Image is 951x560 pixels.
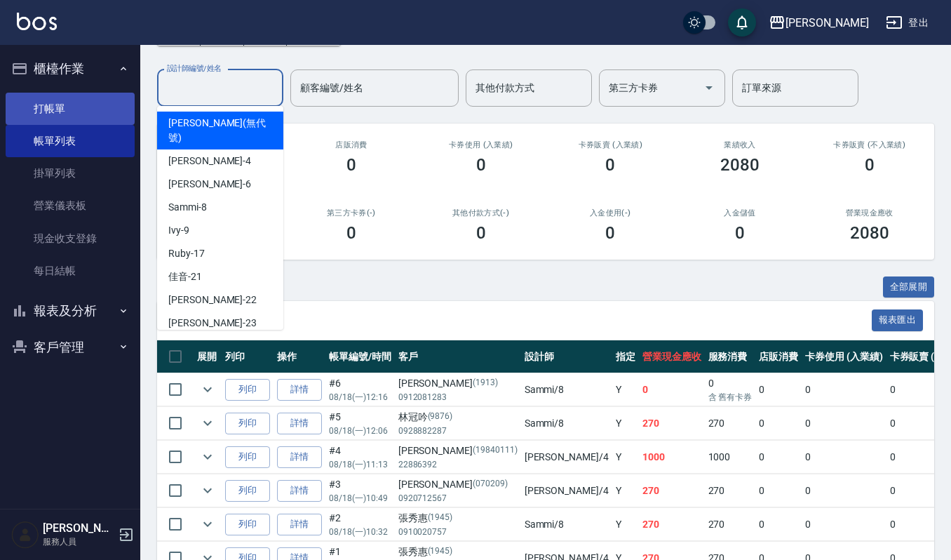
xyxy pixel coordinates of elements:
td: 0 [802,441,886,474]
td: #5 [325,407,395,440]
h3: 2080 [720,155,760,175]
td: 0 [755,407,802,440]
span: [PERSON_NAME] -22 [168,293,257,307]
th: 營業現金應收 [639,340,705,373]
td: 0 [705,373,756,406]
td: 1000 [705,441,756,474]
td: 270 [639,407,705,440]
td: 0 [802,373,886,406]
span: [PERSON_NAME] -6 [168,177,251,192]
h3: 0 [346,155,356,175]
h2: 卡券販賣 (不入業績) [821,140,917,149]
div: [PERSON_NAME] [785,14,869,32]
td: 270 [705,407,756,440]
td: 0 [755,508,802,541]
div: [PERSON_NAME] [398,444,518,458]
td: #6 [325,373,395,406]
p: (1945) [428,545,453,559]
button: 列印 [225,514,270,535]
p: (9876) [428,410,453,425]
button: save [728,8,756,36]
h2: 卡券使用 (入業績) [433,140,529,149]
h2: 業績收入 [692,140,788,149]
p: 08/18 (一) 12:06 [329,425,391,437]
td: 0 [802,407,886,440]
span: [PERSON_NAME] (無代號) [168,116,272,145]
button: 全部展開 [883,276,935,298]
div: [PERSON_NAME] [398,376,518,391]
td: [PERSON_NAME] /4 [521,441,612,474]
td: 0 [755,373,802,406]
h2: 入金使用(-) [562,208,659,218]
td: #4 [325,441,395,474]
h2: 入金儲值 [692,208,788,218]
a: 報表匯出 [872,313,924,326]
th: 展開 [194,340,222,373]
p: 含 舊有卡券 [708,391,753,404]
span: [PERSON_NAME] -4 [168,154,251,168]
td: 0 [802,508,886,541]
td: 270 [639,474,705,507]
a: 詳情 [277,514,322,535]
th: 帳單編號/時間 [325,340,395,373]
th: 卡券使用 (入業績) [802,340,886,373]
th: 店販消費 [755,340,802,373]
h3: 0 [476,223,486,243]
td: Y [612,407,639,440]
button: Open [698,76,720,99]
td: [PERSON_NAME] /4 [521,474,612,507]
td: Sammi /8 [521,407,612,440]
button: expand row [197,413,218,434]
button: 報表匯出 [872,309,924,331]
a: 帳單列表 [6,125,135,157]
th: 客戶 [395,340,521,373]
p: 0928882287 [398,425,518,437]
a: 現金收支登錄 [6,222,135,255]
h3: 0 [346,223,356,243]
th: 設計師 [521,340,612,373]
img: Person [11,521,39,549]
button: 報表及分析 [6,293,135,329]
p: (19840111) [473,444,518,458]
span: Sammi -8 [168,200,207,215]
button: 列印 [225,413,270,434]
td: Y [612,373,639,406]
button: 櫃檯作業 [6,51,135,87]
button: 列印 [225,480,270,502]
p: 0910020757 [398,526,518,538]
td: 0 [755,441,802,474]
p: 22886392 [398,458,518,471]
div: 張秀惠 [398,545,518,559]
h2: 卡券販賣 (入業績) [562,140,659,149]
td: 270 [705,474,756,507]
td: 270 [639,508,705,541]
p: 08/18 (一) 10:32 [329,526,391,538]
span: 佳音 -21 [168,269,202,284]
button: expand row [197,446,218,467]
a: 詳情 [277,480,322,502]
a: 掛單列表 [6,157,135,189]
td: #3 [325,474,395,507]
span: 訂單列表 [174,314,872,328]
th: 列印 [222,340,274,373]
p: 08/18 (一) 12:16 [329,391,391,404]
td: Sammi /8 [521,373,612,406]
label: 設計師編號/姓名 [167,63,222,74]
td: Sammi /8 [521,508,612,541]
a: 詳情 [277,413,322,434]
span: Ivy -9 [168,223,189,238]
button: 客戶管理 [6,329,135,366]
button: 登出 [880,10,934,36]
span: Ruby -17 [168,246,205,261]
a: 營業儀表板 [6,189,135,222]
button: expand row [197,480,218,501]
div: 張秀惠 [398,511,518,526]
th: 操作 [274,340,325,373]
img: Logo [17,13,57,30]
p: (070209) [473,477,508,492]
td: Y [612,441,639,474]
td: #2 [325,508,395,541]
span: [PERSON_NAME] -23 [168,316,257,331]
td: Y [612,474,639,507]
h3: 0 [865,155,875,175]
